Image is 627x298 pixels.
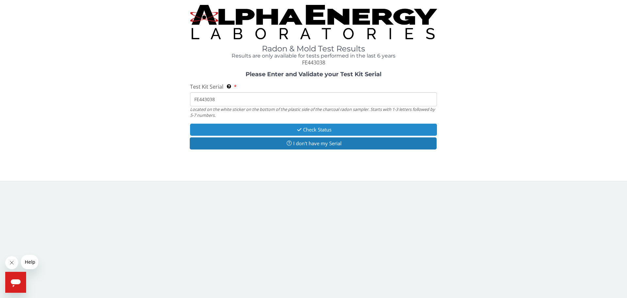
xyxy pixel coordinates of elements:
h4: Results are only available for tests performed in the last 6 years [190,53,437,59]
iframe: Button to launch messaging window [5,272,26,293]
img: TightCrop.jpg [190,5,437,39]
h1: Radon & Mold Test Results [190,44,437,53]
strong: Please Enter and Validate your Test Kit Serial [246,71,381,78]
div: Located on the white sticker on the bottom of the plastic side of the charcoal radon sampler. Sta... [190,106,437,118]
span: Test Kit Serial [190,83,223,90]
span: FE443038 [302,59,325,66]
button: I don't have my Serial [190,137,437,149]
button: Check Status [190,124,437,136]
iframe: Close message [5,256,18,269]
iframe: Message from company [21,255,38,269]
